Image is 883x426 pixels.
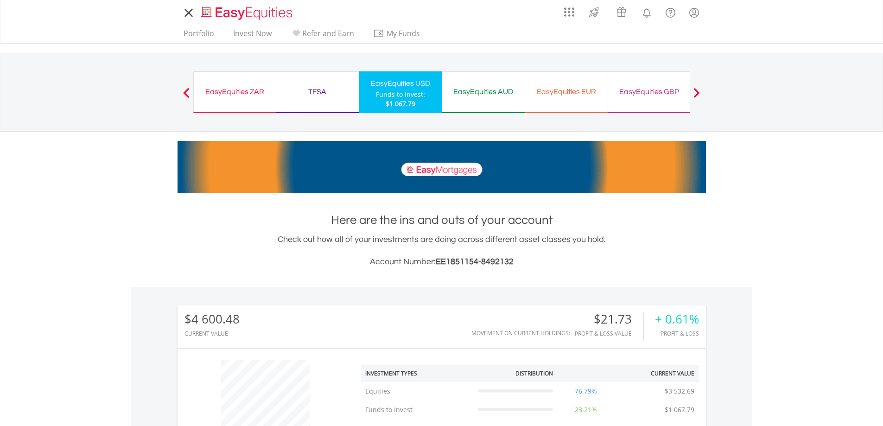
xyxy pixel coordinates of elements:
a: Invest Now [229,29,275,43]
button: Previous [177,92,196,102]
span: Refer and Earn [302,28,354,38]
div: $21.73 [575,312,643,326]
img: vouchers-v2.svg [614,5,629,19]
div: EasyEquities USD [365,77,437,90]
div: EasyEquities GBP [614,85,685,98]
div: EasyEquities EUR [531,85,602,98]
a: Refer and Earn [287,29,358,43]
button: Next [687,92,706,102]
div: TFSA [282,85,353,98]
a: My Profile [682,2,706,23]
td: $3 532.69 [660,382,699,401]
span: $1 067.79 [386,99,415,108]
a: AppsGrid [558,2,580,17]
div: + 0.61% [655,312,699,326]
span: My Funds [373,27,434,39]
a: Portfolio [180,29,218,43]
a: FAQ's and Support [659,2,682,21]
img: EasyEquities_Logo.png [199,6,296,21]
th: Investment Types [361,365,473,382]
div: Distribution [515,369,553,377]
img: EasyMortage Promotion Banner [178,141,706,193]
div: Profit & Loss [655,331,699,337]
a: Vouchers [608,2,635,19]
th: Current Value [614,365,699,382]
td: Funds to Invest [361,401,473,419]
td: 76.79% [558,382,614,401]
td: Equities [361,382,473,401]
div: Check out how all of your investments are doing across different asset classes you hold. [178,233,706,268]
span: EE1851154-8492132 [436,257,514,266]
h3: Account Number: [178,255,706,268]
div: Movement on Current Holdings: [471,330,570,336]
td: $1 067.79 [660,401,699,419]
div: Funds to invest: [376,90,425,99]
div: EasyEquities ZAR [199,85,270,98]
h1: Here are the ins and outs of your account [178,212,706,229]
div: $4 600.48 [184,312,240,326]
img: grid-menu-icon.svg [564,7,574,17]
div: Profit & Loss Value [575,331,643,337]
div: EasyEquities AUD [448,85,519,98]
td: 23.21% [558,401,614,419]
a: Notifications [635,2,659,21]
div: CURRENT VALUE [184,331,240,337]
img: thrive-v2.svg [586,5,602,19]
a: Home page [197,2,296,21]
